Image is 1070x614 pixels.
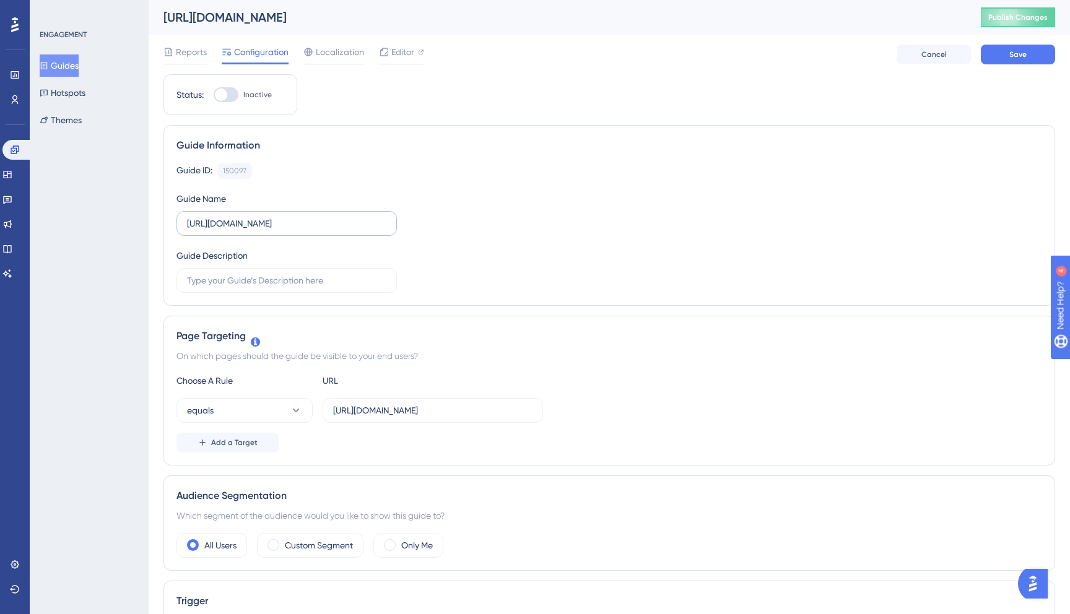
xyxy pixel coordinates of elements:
button: Hotspots [40,82,85,104]
div: Guide Information [176,138,1042,153]
iframe: UserGuiding AI Assistant Launcher [1018,565,1055,602]
span: equals [187,403,214,418]
label: Only Me [401,538,433,553]
span: Configuration [234,45,289,59]
span: Inactive [243,90,272,100]
div: ENGAGEMENT [40,30,87,40]
span: Cancel [921,50,947,59]
input: yourwebsite.com/path [333,404,533,417]
div: Guide ID: [176,163,212,179]
span: Save [1009,50,1027,59]
div: On which pages should the guide be visible to your end users? [176,348,1042,363]
button: Add a Target [176,433,279,452]
div: Trigger [176,594,1042,608]
div: 150097 [223,166,246,176]
span: Localization [316,45,364,59]
input: Type your Guide’s Description here [187,274,386,287]
div: Choose A Rule [176,373,313,388]
div: 4 [86,6,90,16]
label: All Users [204,538,237,553]
span: Editor [391,45,414,59]
button: Guides [40,54,79,77]
button: Themes [40,109,82,131]
div: [URL][DOMAIN_NAME] [163,9,950,26]
label: Custom Segment [285,538,353,553]
button: Save [981,45,1055,64]
span: Add a Target [211,438,258,448]
div: URL [323,373,459,388]
div: Which segment of the audience would you like to show this guide to? [176,508,1042,523]
div: Audience Segmentation [176,488,1042,503]
span: Publish Changes [988,12,1048,22]
button: Publish Changes [981,7,1055,27]
button: Cancel [897,45,971,64]
span: Need Help? [29,3,77,18]
button: equals [176,398,313,423]
input: Type your Guide’s Name here [187,217,386,230]
span: Reports [176,45,207,59]
div: Guide Name [176,191,226,206]
div: Guide Description [176,248,248,263]
div: Page Targeting [176,329,1042,344]
div: Status: [176,87,204,102]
